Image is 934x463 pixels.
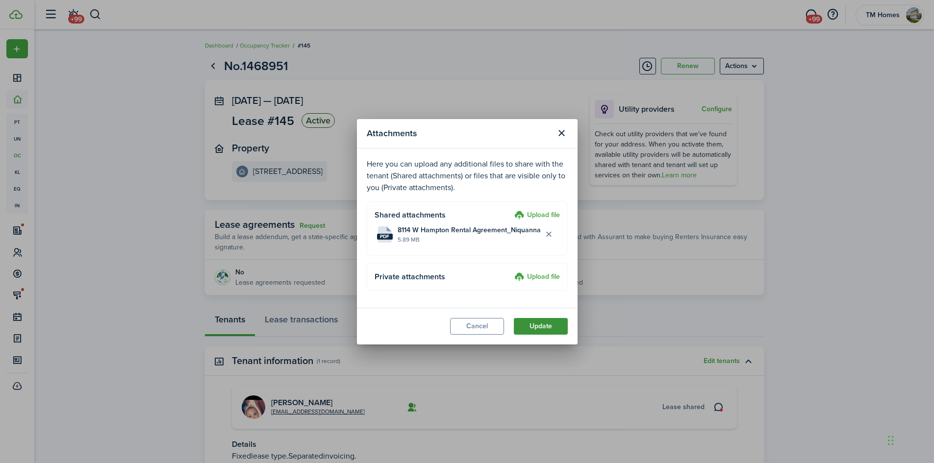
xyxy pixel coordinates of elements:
[514,318,568,335] button: Update
[367,124,551,143] modal-title: Attachments
[377,234,393,240] file-extension: pdf
[450,318,504,335] button: Cancel
[367,158,568,194] p: Here you can upload any additional files to share with the tenant (Shared attachments) or files t...
[398,235,541,244] file-size: 5.89 MB
[541,226,557,243] button: Delete file
[888,426,894,455] div: Drag
[377,226,393,243] file-icon: File
[554,125,570,142] button: Close modal
[375,271,511,283] h4: Private attachments
[771,357,934,463] iframe: Chat Widget
[375,209,511,221] h4: Shared attachments
[398,225,541,235] span: 8114 W Hampton Rental Agreement_NiquannaSmith.pdf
